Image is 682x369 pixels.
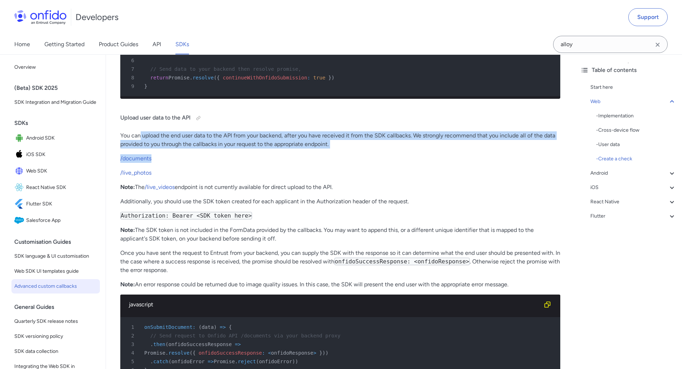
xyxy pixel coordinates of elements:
p: Once you have sent the request to Entrust from your backend, you can supply the SDK with the resp... [120,249,560,275]
span: 8 [123,73,139,82]
a: Web [590,97,676,106]
span: onfidoError [171,359,205,364]
span: ) [325,350,328,356]
span: : [193,324,195,330]
span: catch [153,359,168,364]
a: -Cross-device flow [596,126,676,135]
img: IconFlutter SDK [14,199,26,209]
h4: Upload user data to the API [120,112,560,124]
span: ( [189,350,192,356]
span: 3 [123,340,139,349]
div: (Beta) SDK 2025 [14,81,103,95]
p: An error response could be returned due to image quality issues. In this case, the SDK will prese... [120,280,560,289]
span: Flutter SDK [26,199,97,209]
span: : [262,350,265,356]
span: => [235,341,241,347]
span: SDK Integration and Migration Guide [14,98,97,107]
h1: Developers [76,11,118,23]
span: . [235,359,238,364]
div: Table of contents [580,66,676,74]
span: Web SDK UI templates guide [14,267,97,276]
strong: Note: [120,227,135,233]
span: { [217,75,219,81]
span: continueWithOnfidoSubmission [223,75,307,81]
a: SDK versioning policy [11,329,100,344]
a: Flutter [590,212,676,220]
a: SDK Integration and Migration Guide [11,95,100,110]
span: < [268,350,271,356]
span: iOS SDK [26,150,97,160]
div: - Create a check [596,155,676,163]
span: Promise [144,350,165,356]
button: Copy code snippet button [540,297,555,312]
span: 6 [123,56,139,65]
a: iOS [590,183,676,192]
span: SDK language & UI customisation [14,252,97,261]
a: IconReact Native SDKReact Native SDK [11,180,100,195]
span: => [220,324,226,330]
span: ( [165,341,168,347]
img: IconAndroid SDK [14,133,26,143]
a: SDK language & UI customisation [11,249,100,263]
a: Android [590,169,676,178]
span: then [153,341,165,347]
a: /documents [120,155,151,162]
span: ) [292,359,295,364]
a: Overview [11,60,100,74]
div: javascript [129,300,540,309]
img: Onfido Logo [14,10,67,24]
svg: Clear search field button [653,40,662,49]
a: Product Guides [99,34,138,54]
a: /live_photos [120,169,151,176]
span: Promise [168,75,189,81]
span: // Send request to Onfido API /documents via your backend proxy [150,333,340,339]
span: . [150,359,153,364]
a: Start here [590,83,676,92]
p: The SDK token is not included in the FormData provided by the callbacks. You may want to append t... [120,226,560,243]
a: SDK data collection [11,344,100,359]
span: return [150,75,169,81]
span: // Send data to your backend then resolve promise, [150,66,301,72]
a: -User data [596,140,676,149]
span: SDK data collection [14,347,97,356]
a: -Implementation [596,112,676,120]
p: Additionally, you should use the SDK token created for each applicant in the Authorization header... [120,197,560,206]
span: Quarterly SDK release notes [14,317,97,326]
span: SDK versioning policy [14,332,97,341]
span: => [208,359,214,364]
p: The endpoint is not currently available for direct upload to the API. [120,183,560,191]
code: onfidoSuccessResponse: <onfidoResponse> [334,258,470,265]
span: Salesforce App [26,215,97,225]
span: Overview [14,63,97,72]
span: true [313,75,325,81]
span: reject [238,359,256,364]
img: IconReact Native SDK [14,183,26,193]
a: IconAndroid SDKAndroid SDK [11,130,100,146]
div: - User data [596,140,676,149]
span: 5 [123,357,139,366]
span: onfidoSuccessResponse [168,341,232,347]
div: SDKs [14,116,103,130]
strong: Note: [120,281,135,288]
span: : [307,75,310,81]
div: General Guides [14,300,103,314]
img: IconSalesforce App [14,215,26,225]
strong: Note: [120,184,135,190]
span: ( [168,359,171,364]
a: SDKs [175,34,189,54]
span: > [313,350,316,356]
a: IconSalesforce AppSalesforce App [11,213,100,228]
a: IconWeb SDKWeb SDK [11,163,100,179]
img: IconWeb SDK [14,166,26,176]
span: 4 [123,349,139,357]
a: Getting Started [44,34,84,54]
code: Authorization: Bearer <SDK token here> [120,212,252,219]
input: Onfido search input field [553,36,668,53]
div: Customisation Guides [14,235,103,249]
span: onfidoError [259,359,292,364]
span: Android SDK [26,133,97,143]
span: onSubmitDocument [144,324,193,330]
